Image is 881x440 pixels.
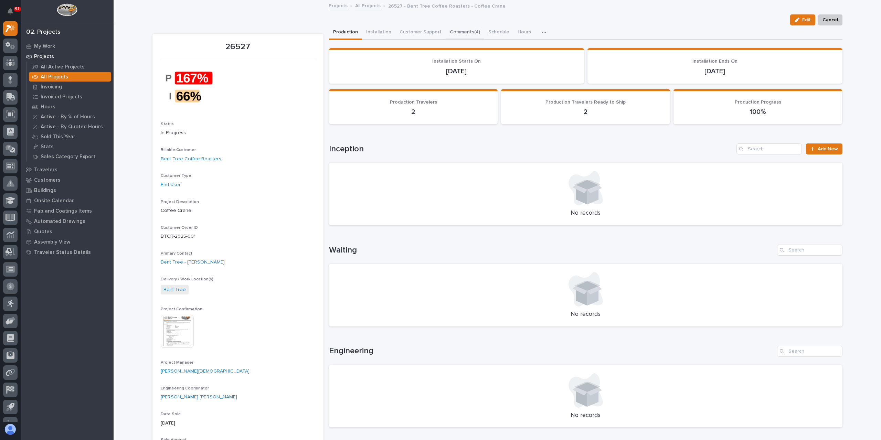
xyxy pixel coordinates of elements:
a: [PERSON_NAME][DEMOGRAPHIC_DATA] [161,368,250,375]
p: All Active Projects [41,64,85,70]
h1: Inception [329,144,734,154]
a: Hours [26,102,114,111]
button: Customer Support [395,25,446,40]
a: Invoiced Projects [26,92,114,101]
span: Engineering Coordinator [161,386,209,390]
a: Active - By % of Hours [26,112,114,121]
a: All Projects [355,1,381,9]
span: Primary Contact [161,251,192,256]
a: Traveler Status Details [21,247,114,257]
button: Cancel [818,14,842,25]
span: Add New [818,147,838,151]
a: Stats [26,142,114,151]
p: My Work [34,43,55,50]
p: Assembly View [34,239,70,245]
p: Buildings [34,187,56,194]
p: [DATE] [161,420,315,427]
button: Schedule [484,25,513,40]
h1: Engineering [329,346,774,356]
p: Active - By Quoted Hours [41,124,103,130]
h1: Waiting [329,245,774,255]
a: Automated Drawings [21,216,114,226]
p: No records [337,311,834,318]
p: Invoicing [41,84,62,90]
span: Installation Starts On [432,59,481,64]
p: Onsite Calendar [34,198,74,204]
a: Projects [21,51,114,62]
p: 26527 [161,42,315,52]
span: Customer Type [161,174,191,178]
input: Search [777,245,842,256]
p: [DATE] [596,67,834,75]
button: Notifications [3,4,18,19]
span: Production Travelers [390,100,437,105]
p: Hours [41,104,55,110]
span: Status [161,122,174,126]
p: 100% [682,108,834,116]
span: Production Progress [735,100,781,105]
span: Installation Ends On [692,59,737,64]
a: [PERSON_NAME] [PERSON_NAME] [161,394,237,401]
a: Sold This Year [26,132,114,141]
a: All Projects [26,72,114,82]
p: Stats [41,144,54,150]
p: Active - By % of Hours [41,114,95,120]
p: Fab and Coatings Items [34,208,92,214]
a: Invoicing [26,82,114,92]
input: Search [736,143,802,154]
div: 02. Projects [26,29,61,36]
a: Travelers [21,164,114,175]
a: Bent Tree [163,286,186,293]
img: I2dNrTuyTBvDaNZ3Q2031d9W7v3zKspXb_JdRSxzTJk [161,63,212,111]
p: 2 [509,108,662,116]
a: Assembly View [21,237,114,247]
p: Quotes [34,229,52,235]
a: Fab and Coatings Items [21,206,114,216]
p: BTCR-2025-001 [161,233,315,240]
p: No records [337,210,834,217]
a: Quotes [21,226,114,237]
a: End User [161,181,181,189]
span: Project Description [161,200,199,204]
button: Production [329,25,362,40]
p: Sold This Year [41,134,75,140]
button: users-avatar [3,422,18,437]
img: Workspace Logo [57,3,77,16]
p: Customers [34,177,61,183]
button: Edit [790,14,815,25]
input: Search [777,346,842,357]
p: Invoiced Projects [41,94,82,100]
div: Notifications91 [9,8,18,19]
button: Comments (4) [446,25,484,40]
span: Delivery / Work Location(s) [161,277,213,281]
span: Production Travelers Ready to Ship [545,100,626,105]
span: Billable Customer [161,148,196,152]
p: Travelers [34,167,57,173]
p: In Progress [161,129,315,137]
span: Cancel [822,16,838,24]
span: Date Sold [161,412,181,416]
p: Automated Drawings [34,218,85,225]
span: Edit [802,17,811,23]
a: Active - By Quoted Hours [26,122,114,131]
a: Buildings [21,185,114,195]
a: My Work [21,41,114,51]
span: Project Confirmation [161,307,202,311]
p: No records [337,412,834,419]
button: Hours [513,25,535,40]
p: 2 [337,108,490,116]
a: Sales Category Export [26,152,114,161]
p: 26527 - Bent Tree Coffee Roasters - Coffee Crane [388,2,506,9]
span: Customer Order ID [161,226,198,230]
a: All Active Projects [26,62,114,72]
a: Customers [21,175,114,185]
a: Onsite Calendar [21,195,114,206]
p: Sales Category Export [41,154,95,160]
p: 91 [15,7,20,11]
a: Bent Tree - [PERSON_NAME] [161,259,225,266]
p: [DATE] [337,67,576,75]
span: Project Manager [161,361,193,365]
